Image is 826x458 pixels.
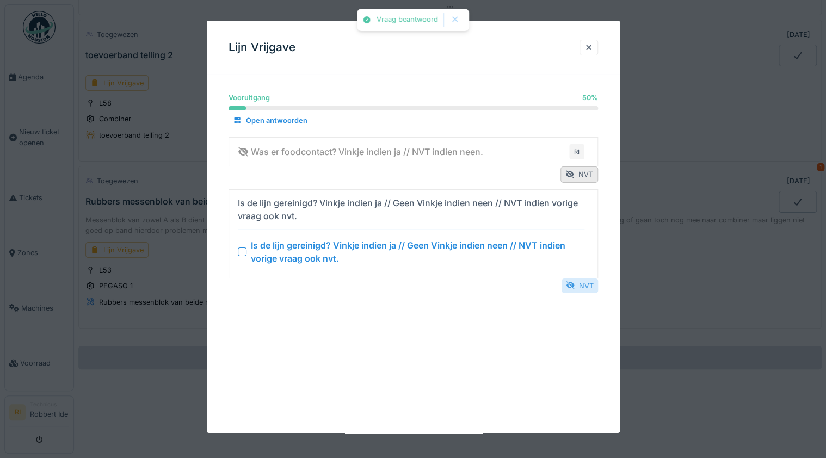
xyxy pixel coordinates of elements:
[238,145,483,158] div: Was er foodcontact? Vinkje indien ja // NVT indien neen.
[238,196,580,222] div: Is de lijn gereinigd? Vinkje indien ja // Geen Vinkje indien neen // NVT indien vorige vraag ook ...
[251,238,584,264] div: Is de lijn gereinigd? Vinkje indien ja // Geen Vinkje indien neen // NVT indien vorige vraag ook ...
[560,166,598,182] div: NVT
[569,144,584,159] div: RI
[229,113,312,128] div: Open antwoorden
[377,15,438,24] div: Vraag beantwoord
[229,92,270,103] div: Vooruitgang
[233,194,593,273] summary: Is de lijn gereinigd? Vinkje indien ja // Geen Vinkje indien neen // NVT indien vorige vraag ook ...
[582,92,598,103] div: 50 %
[229,41,295,54] h3: Lijn Vrijgave
[233,141,593,162] summary: Was er foodcontact? Vinkje indien ja // NVT indien neen.RI
[562,278,598,293] div: NVT
[229,106,598,110] progress: 50 %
